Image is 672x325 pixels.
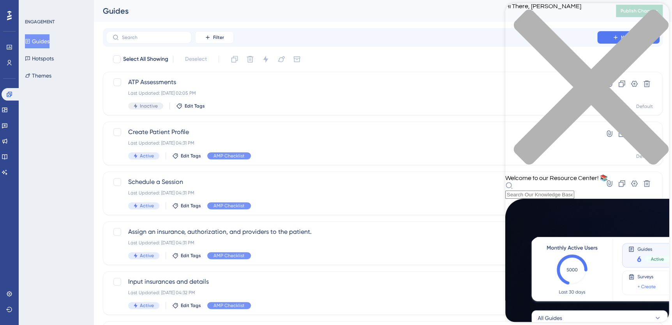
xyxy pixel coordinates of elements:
button: Hotspots [25,51,54,65]
span: Edit Tags [181,302,201,309]
span: Active [140,153,154,159]
div: Guides [103,5,596,16]
span: Create Patient Profile [128,127,575,137]
span: Input insurances and details [128,277,575,286]
span: Edit Tags [181,253,201,259]
span: AMP Checklist [213,302,245,309]
span: Active [140,253,154,259]
span: Active [140,302,154,309]
span: Select All Showing [123,55,168,64]
button: Guides [25,34,49,48]
span: Filter [213,34,224,41]
button: Edit Tags [172,302,201,309]
span: Need Help? [18,2,49,11]
button: Open AI Assistant Launcher [2,2,21,21]
div: Last Updated: [DATE] 04:31 PM [128,190,575,196]
button: Themes [25,69,51,83]
div: Last Updated: [DATE] 04:32 PM [128,290,575,296]
button: Edit Tags [172,253,201,259]
span: AMP Checklist [213,253,245,259]
button: Edit Tags [172,153,201,159]
div: ENGAGEMENT [25,19,55,25]
span: Deselect [185,55,207,64]
span: Assign an insurance, authorization, and providers to the patient. [128,227,575,237]
div: Last Updated: [DATE] 02:05 PM [128,90,575,96]
span: ATP Assessments [128,78,575,87]
span: Edit Tags [181,153,201,159]
button: Edit Tags [172,203,201,209]
span: AMP Checklist [213,153,245,159]
img: launcher-image-alternative-text [5,5,19,19]
div: Last Updated: [DATE] 04:31 PM [128,140,575,146]
div: Last Updated: [DATE] 04:31 PM [128,240,575,246]
input: Search [122,35,185,40]
button: Deselect [178,52,214,66]
button: Edit Tags [176,103,205,109]
span: Edit Tags [181,203,201,209]
button: Filter [195,31,234,44]
span: AMP Checklist [213,203,245,209]
span: Inactive [140,103,158,109]
span: Active [140,203,154,209]
span: Schedule a Session [128,177,575,187]
span: Edit Tags [185,103,205,109]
